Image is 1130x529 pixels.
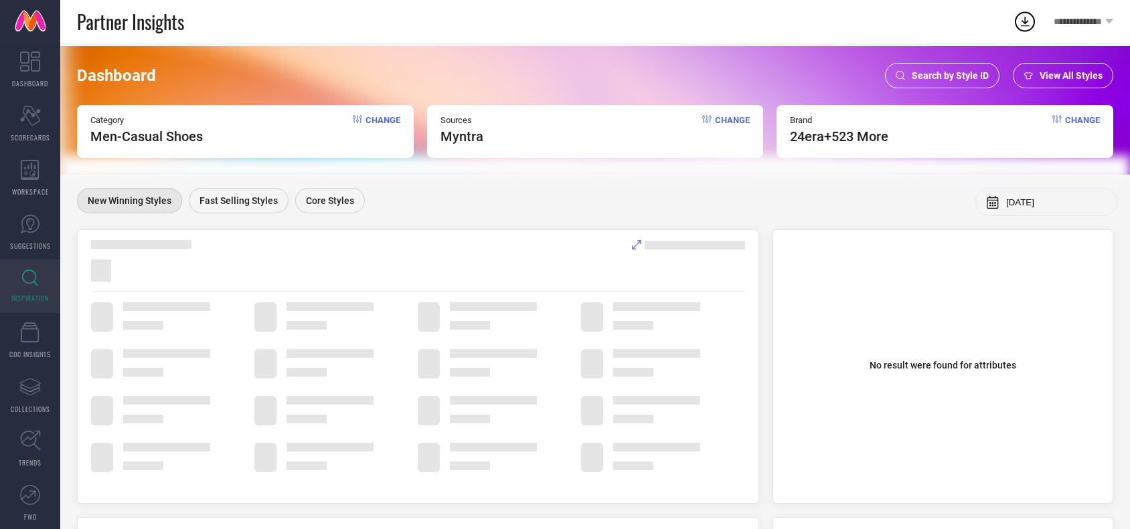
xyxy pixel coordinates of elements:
span: FWD [24,512,37,522]
span: Change [1065,115,1100,144]
span: DASHBOARD [12,78,48,88]
span: TRENDS [19,457,42,467]
input: Select month [1006,197,1107,207]
span: Sources [440,115,483,125]
span: SCORECARDS [11,132,50,142]
span: Change [715,115,750,144]
span: CDC INSIGHTS [9,349,51,359]
span: Core Styles [306,195,354,206]
span: Men-Casual Shoes [90,128,203,144]
span: Search by Style ID [912,70,989,81]
span: Category [90,115,203,125]
span: INSPIRATION [11,293,49,303]
span: SUGGESTIONS [10,241,51,251]
span: Brand [790,115,888,125]
span: Fast Selling Styles [199,195,278,206]
span: 24era +523 More [790,128,888,144]
span: myntra [440,128,483,144]
span: No result were found for attributes [870,360,1016,371]
span: New Winning Styles [88,195,171,206]
span: COLLECTIONS [11,404,50,414]
span: Partner Insights [77,8,184,35]
div: Analyse [632,240,745,249]
span: WORKSPACE [12,187,49,197]
span: View All Styles [1040,70,1103,81]
span: Change [366,115,400,144]
span: Dashboard [77,66,156,85]
div: Open download list [1013,9,1037,33]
